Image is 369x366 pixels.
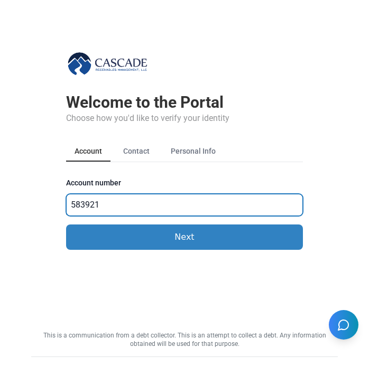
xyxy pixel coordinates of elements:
button: Account [66,142,110,162]
div: Welcome to the Portal [66,93,303,112]
button: Personal Info [162,142,224,162]
button: Contact [115,142,158,162]
div: Choose how you'd like to verify your identity [66,112,303,125]
input: Enter your account number [66,194,303,216]
div: This is a communication from a debt collector. This is an attempt to collect a debt. Any informat... [31,331,338,348]
img: Cascade Receivables [66,51,150,76]
label: Account number [66,179,303,192]
button: Next [66,224,303,250]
